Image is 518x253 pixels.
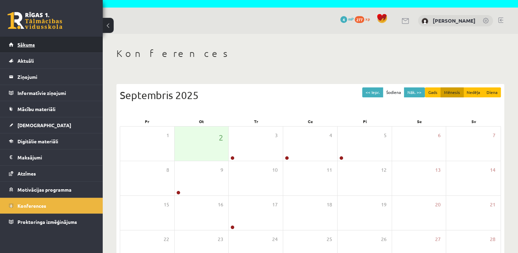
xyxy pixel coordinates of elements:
button: Nāk. >> [404,87,425,97]
a: Ziņojumi [9,69,94,85]
span: 24 [272,236,278,243]
span: 17 [272,201,278,208]
span: 27 [435,236,441,243]
button: Diena [483,87,501,97]
a: 277 xp [355,16,373,22]
span: Atzīmes [17,170,36,177]
span: 26 [381,236,387,243]
legend: Ziņojumi [17,69,94,85]
a: Aktuāli [9,53,94,69]
button: Gads [425,87,441,97]
button: Nedēļa [463,87,483,97]
span: 22 [164,236,169,243]
span: 8 [166,166,169,174]
legend: Informatīvie ziņojumi [17,85,94,101]
a: Proktoringa izmēģinājums [9,214,94,230]
div: Septembris 2025 [120,87,501,103]
div: Ce [283,117,338,126]
span: 18 [327,201,332,208]
span: 3 [275,132,278,139]
div: Pi [338,117,392,126]
a: Motivācijas programma [9,182,94,197]
span: Mācību materiāli [17,106,55,112]
div: Se [392,117,446,126]
span: 9 [220,166,223,174]
a: [DEMOGRAPHIC_DATA] [9,117,94,133]
a: Konferences [9,198,94,214]
span: xp [365,16,370,22]
span: Proktoringa izmēģinājums [17,219,77,225]
span: 20 [435,201,441,208]
a: Maksājumi [9,149,94,165]
a: Rīgas 1. Tālmācības vidusskola [8,12,62,29]
span: 16 [218,201,223,208]
button: Šodiena [383,87,404,97]
span: 15 [164,201,169,208]
span: 1 [166,132,169,139]
a: Digitālie materiāli [9,133,94,149]
span: 12 [381,166,387,174]
span: 23 [218,236,223,243]
span: Sākums [17,41,35,48]
div: Sv [446,117,501,126]
span: 28 [490,236,495,243]
a: Informatīvie ziņojumi [9,85,94,101]
span: 6 [438,132,441,139]
div: Pr [120,117,174,126]
a: Sākums [9,37,94,52]
div: Tr [229,117,283,126]
span: mP [348,16,354,22]
span: 11 [327,166,332,174]
span: 14 [490,166,495,174]
span: 19 [381,201,387,208]
h1: Konferences [116,48,504,59]
span: [DEMOGRAPHIC_DATA] [17,122,71,128]
span: Motivācijas programma [17,186,72,193]
span: 10 [272,166,278,174]
img: Elīna Kivriņa [421,18,428,25]
a: 4 mP [340,16,354,22]
a: Mācību materiāli [9,101,94,117]
span: 21 [490,201,495,208]
span: 277 [355,16,364,23]
span: 5 [384,132,387,139]
button: Mēnesis [441,87,464,97]
button: << Iepr. [362,87,383,97]
span: 4 [340,16,347,23]
span: Aktuāli [17,58,34,64]
span: Konferences [17,203,46,209]
legend: Maksājumi [17,149,94,165]
span: 13 [435,166,441,174]
span: 2 [219,132,223,143]
span: 25 [327,236,332,243]
span: Digitālie materiāli [17,138,58,144]
a: [PERSON_NAME] [433,17,476,24]
div: Ot [174,117,229,126]
a: Atzīmes [9,166,94,181]
span: 4 [329,132,332,139]
span: 7 [493,132,495,139]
